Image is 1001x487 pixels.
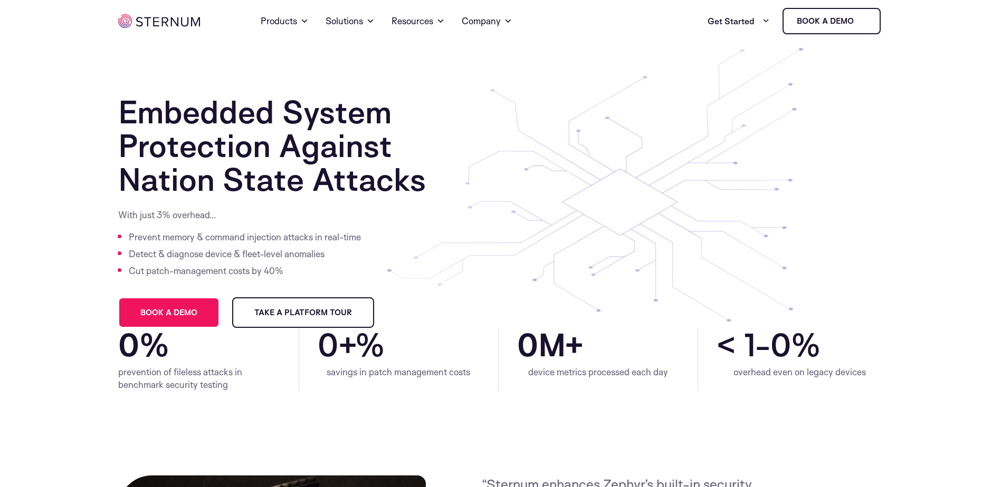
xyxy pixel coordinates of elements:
img: sternum iot [118,14,200,28]
span: 0 [318,328,338,362]
a: Resources [392,2,445,40]
p: With just 3% overhead… [118,209,364,221]
span: M+ [538,328,679,362]
a: Solutions [326,2,375,40]
span: % [139,328,280,362]
span: 0 [517,328,538,362]
a: Products [261,2,309,40]
li: Detect & diagnose device & fleet-level anomalies [129,246,364,262]
span: Book a demo [140,309,197,316]
div: prevention of fileless attacks in benchmark security testing [118,366,280,391]
div: device metrics processed each day [517,366,679,378]
span: Take a Platform Tour [254,309,352,316]
img: sternum iot [858,17,866,25]
li: Prevent memory & command injection attacks in real-time [129,229,364,246]
a: Company [462,2,512,40]
h1: Embedded System Protection Against Nation State Attacks [118,95,480,196]
span: < 1- [717,328,770,362]
div: savings in patch management costs [318,366,480,378]
a: Book a demo [783,8,881,34]
span: 0 [118,328,139,362]
div: overhead even on legacy devices [717,366,883,378]
a: Get Started [708,11,770,32]
span: % [791,328,883,362]
span: +% [338,328,480,362]
span: 0 [770,328,791,362]
a: Take a Platform Tour [232,297,374,328]
li: Cut patch-management costs by 40% [129,262,364,279]
a: Book a demo [118,297,220,328]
